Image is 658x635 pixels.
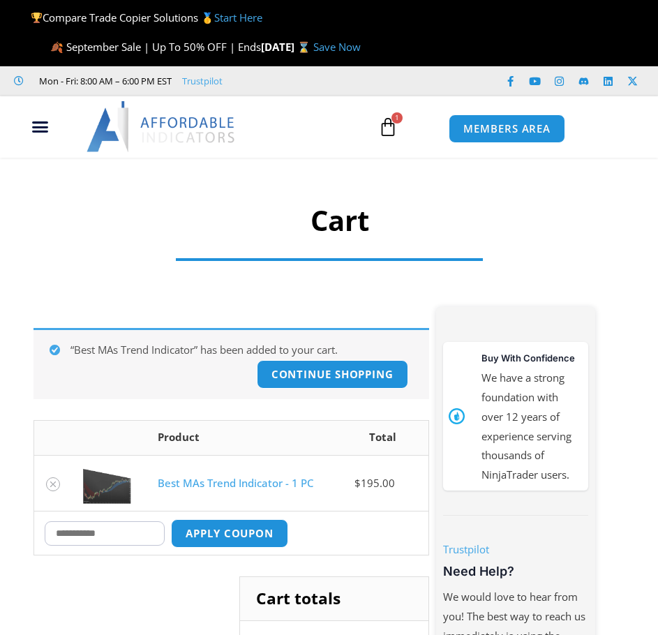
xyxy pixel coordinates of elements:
[87,101,237,151] img: LogoAI | Affordable Indicators – NinjaTrader
[158,476,313,490] a: Best MAs Trend Indicator - 1 PC
[31,10,262,24] span: Compare Trade Copier Solutions 🥇
[214,10,262,24] a: Start Here
[481,368,582,485] p: We have a strong foundation with over 12 years of experience serving thousands of NinjaTrader users.
[82,463,131,504] img: Best MA | Affordable Indicators – NinjaTrader
[481,348,582,368] h3: Buy With Confidence
[33,328,429,399] div: “Best MAs Trend Indicator” has been added to your cart.
[313,40,361,54] a: Save Now
[338,421,428,455] th: Total
[357,107,419,147] a: 1
[354,476,395,490] bdi: 195.00
[261,40,313,54] strong: [DATE] ⌛
[183,201,497,240] h1: Cart
[443,563,588,579] h3: Need Help?
[36,73,172,89] span: Mon - Fri: 8:00 AM – 6:00 PM EST
[31,13,42,23] img: 🏆
[449,114,565,143] a: MEMBERS AREA
[147,421,338,455] th: Product
[449,408,465,424] img: mark thumbs good 43913 | Affordable Indicators – NinjaTrader
[240,577,428,620] h2: Cart totals
[7,114,72,140] div: Menu Toggle
[182,73,223,89] a: Trustpilot
[391,112,403,124] span: 1
[443,542,489,556] a: Trustpilot
[171,519,288,548] button: Apply coupon
[46,477,60,491] a: Remove Best MAs Trend Indicator - 1 PC from cart
[463,124,551,134] span: MEMBERS AREA
[354,476,361,490] span: $
[257,360,408,389] a: Continue shopping
[50,40,261,54] span: 🍂 September Sale | Up To 50% OFF | Ends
